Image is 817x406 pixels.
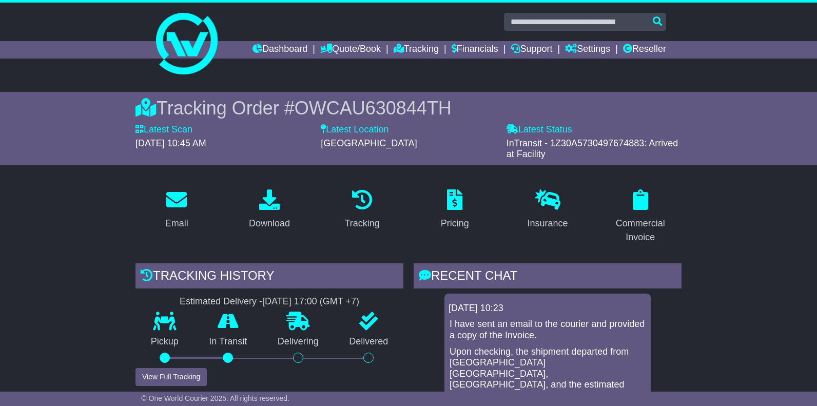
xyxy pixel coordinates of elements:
a: Commercial Invoice [599,186,682,248]
span: OWCAU630844TH [295,98,452,119]
a: Support [511,41,552,59]
a: Dashboard [252,41,307,59]
p: Pickup [135,336,194,347]
a: Email [159,186,195,234]
div: Pricing [441,217,469,230]
div: Tracking history [135,263,403,291]
div: Tracking Order # [135,97,682,119]
a: Insurance [520,186,574,234]
a: Financials [452,41,498,59]
div: [DATE] 10:23 [449,303,647,314]
div: Estimated Delivery - [135,296,403,307]
span: [DATE] 10:45 AM [135,138,206,148]
a: Settings [565,41,610,59]
label: Latest Location [321,124,388,136]
a: Tracking [338,186,386,234]
span: InTransit - 1Z30A5730497674883: Arrived at Facility [507,138,678,160]
a: Pricing [434,186,476,234]
p: Delivering [262,336,334,347]
div: Email [165,217,188,230]
div: Commercial Invoice [606,217,675,244]
p: Upon checking, the shipment departed from [GEOGRAPHIC_DATA] [GEOGRAPHIC_DATA], [GEOGRAPHIC_DATA],... [450,346,646,402]
label: Latest Status [507,124,572,136]
div: Insurance [527,217,568,230]
div: Download [249,217,290,230]
a: Quote/Book [320,41,381,59]
div: Tracking [345,217,380,230]
a: Download [242,186,297,234]
p: In Transit [194,336,263,347]
div: RECENT CHAT [414,263,682,291]
span: [GEOGRAPHIC_DATA] [321,138,417,148]
div: [DATE] 17:00 (GMT +7) [262,296,359,307]
label: Latest Scan [135,124,192,136]
a: Reseller [623,41,666,59]
button: View Full Tracking [135,368,207,386]
p: Delivered [334,336,404,347]
p: I have sent an email to the courier and provided a copy of the Invoice. [450,319,646,341]
a: Tracking [394,41,439,59]
span: © One World Courier 2025. All rights reserved. [141,394,289,402]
